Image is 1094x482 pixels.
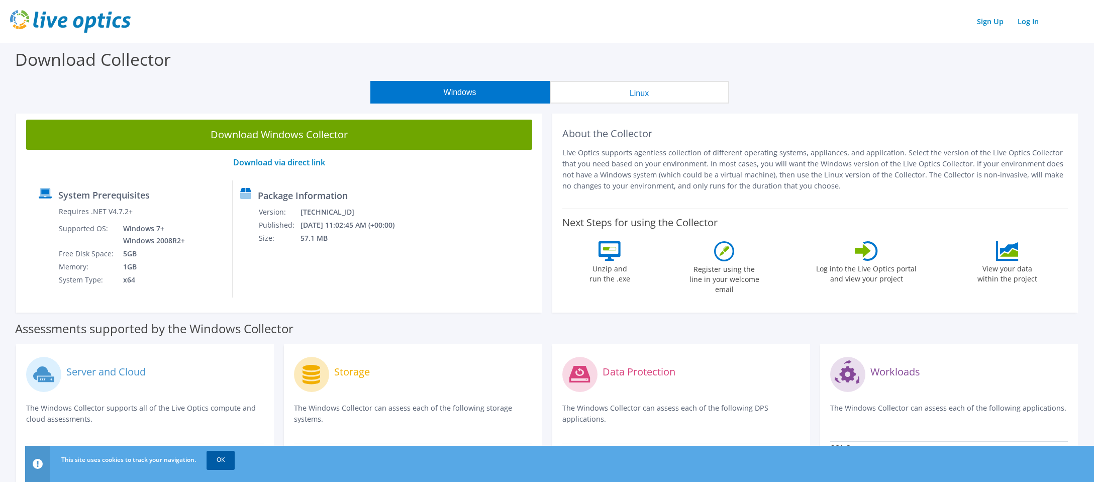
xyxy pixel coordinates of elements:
label: Download Collector [15,48,171,71]
label: System Prerequisites [58,190,150,200]
td: Windows 7+ Windows 2008R2+ [116,222,187,247]
td: Free Disk Space: [58,247,116,260]
strong: SQL Server [831,443,868,452]
strong: Clariion/VNX [294,444,339,454]
td: x64 [116,273,187,286]
button: Windows [370,81,550,104]
label: Register using the line in your welcome email [686,261,762,295]
td: Published: [258,219,300,232]
td: System Type: [58,273,116,286]
td: 1GB [116,260,187,273]
a: OK [207,451,235,469]
label: Storage [334,367,370,377]
a: Sign Up [972,14,1009,29]
strong: Optical Prime [27,444,74,454]
label: Data Protection [603,367,675,377]
label: Unzip and run the .exe [586,261,633,284]
img: live_optics_svg.svg [10,10,131,33]
td: Version: [258,206,300,219]
td: 5GB [116,247,187,260]
p: Live Optics supports agentless collection of different operating systems, appliances, and applica... [562,147,1068,191]
button: Linux [550,81,729,104]
label: Package Information [258,190,348,201]
h2: About the Collector [562,128,1068,140]
p: The Windows Collector supports all of the Live Optics compute and cloud assessments. [26,403,264,425]
td: [TECHNICAL_ID] [300,206,408,219]
label: Server and Cloud [66,367,146,377]
span: This site uses cookies to track your navigation. [61,455,196,464]
label: Assessments supported by the Windows Collector [15,324,293,334]
label: Requires .NET V4.7.2+ [59,207,133,217]
td: 57.1 MB [300,232,408,245]
p: The Windows Collector can assess each of the following DPS applications. [562,403,800,425]
label: View your data within the project [971,261,1043,284]
p: The Windows Collector can assess each of the following storage systems. [294,403,532,425]
strong: Avamar [563,444,590,454]
a: Download via direct link [233,157,325,168]
a: Log In [1013,14,1044,29]
td: Size: [258,232,300,245]
p: The Windows Collector can assess each of the following applications. [830,403,1068,423]
td: [DATE] 11:02:45 AM (+00:00) [300,219,408,232]
td: Memory: [58,260,116,273]
label: Workloads [870,367,920,377]
a: Download Windows Collector [26,120,532,150]
td: Supported OS: [58,222,116,247]
label: Next Steps for using the Collector [562,217,718,229]
label: Log into the Live Optics portal and view your project [816,261,917,284]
